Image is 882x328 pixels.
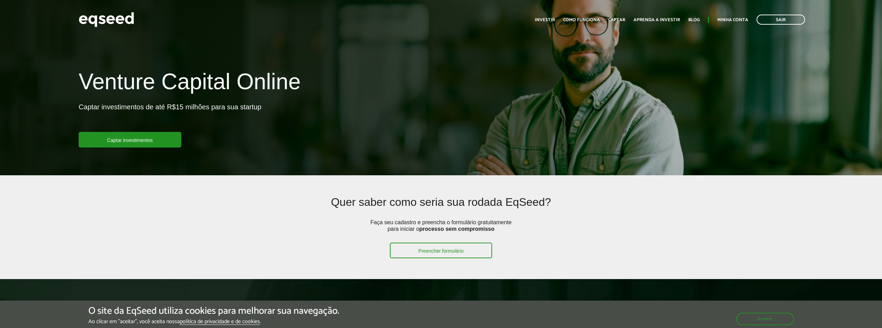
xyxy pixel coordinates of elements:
h1: Venture Capital Online [79,69,300,97]
img: EqSeed [79,10,134,29]
a: Como funciona [563,18,600,22]
a: Aprenda a investir [634,18,680,22]
a: Minha conta [717,18,748,22]
a: Preencher formulário [390,243,492,258]
p: Ao clicar em "aceitar", você aceita nossa . [88,318,339,325]
p: Captar investimentos de até R$15 milhões para sua startup [79,103,261,132]
a: Blog [688,18,700,22]
h5: O site da EqSeed utiliza cookies para melhorar sua navegação. [88,306,339,317]
a: política de privacidade e de cookies [180,319,260,325]
a: Captar [608,18,625,22]
p: Faça seu cadastro e preencha o formulário gratuitamente para iniciar o [368,219,514,243]
strong: processo sem compromisso [419,226,495,232]
a: Captar investimentos [79,132,181,148]
h2: Quer saber como seria sua rodada EqSeed? [152,196,730,219]
a: Sair [757,15,805,25]
button: Aceitar [736,313,794,325]
a: Investir [535,18,555,22]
